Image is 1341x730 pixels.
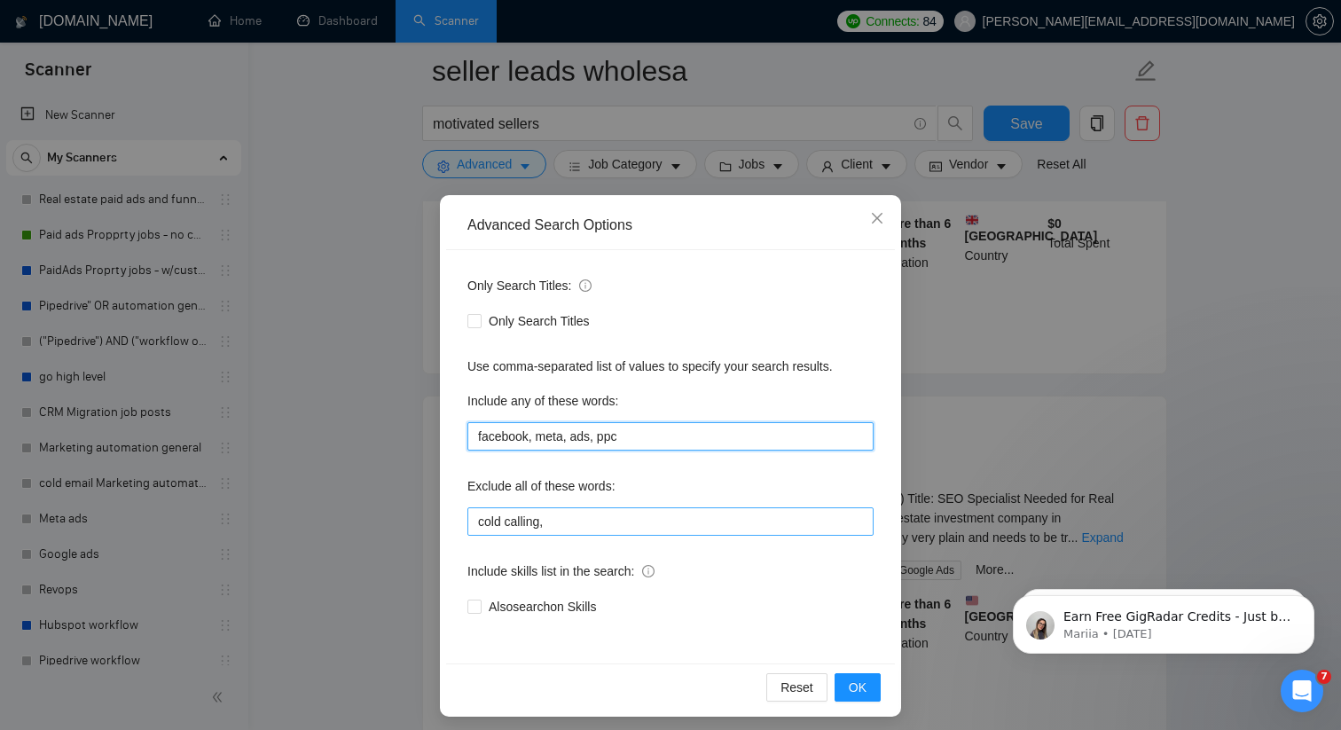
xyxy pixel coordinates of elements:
div: Close [567,7,599,39]
span: close [870,211,884,225]
span: Reset [780,678,813,697]
div: Advanced Search Options [467,216,874,235]
span: Also search on Skills [482,597,603,616]
span: smiley reaction [29,605,44,622]
span: OK [849,678,867,697]
span: 😐 [15,605,30,622]
button: Close [853,195,901,243]
span: Include skills list in the search: [467,561,655,581]
label: Exclude all of these words: [467,472,616,500]
span: Only Search Titles: [467,276,592,295]
span: neutral face reaction [15,605,30,622]
iframe: Intercom live chat [1281,670,1323,712]
span: info-circle [642,565,655,577]
span: 😃 [29,605,44,622]
span: Only Search Titles [482,311,597,331]
span: 7 [1317,670,1331,684]
div: Use comma-separated list of values to specify your search results. [467,357,874,376]
button: go back [12,7,45,41]
label: Include any of these words: [467,387,618,415]
iframe: Intercom notifications message [986,558,1341,682]
button: Collapse window [533,7,567,41]
span: info-circle [579,279,592,292]
button: Reset [766,673,827,702]
button: OK [835,673,881,702]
